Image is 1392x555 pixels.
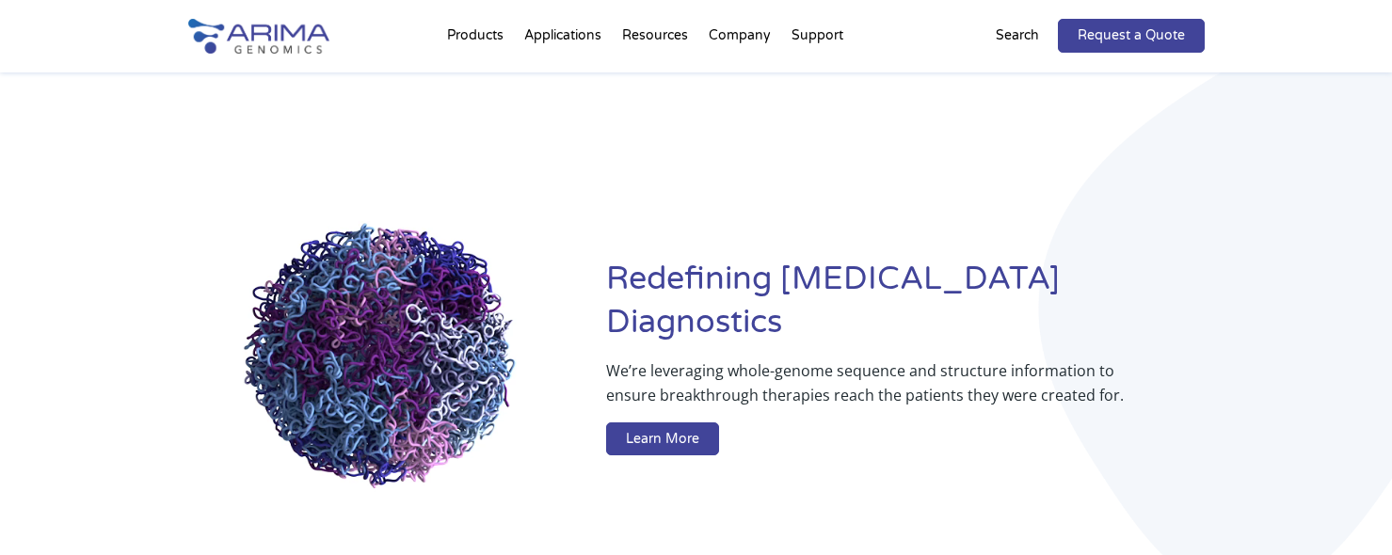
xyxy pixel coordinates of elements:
a: Request a Quote [1058,19,1205,53]
p: We’re leveraging whole-genome sequence and structure information to ensure breakthrough therapies... [606,358,1128,422]
img: Arima-Genomics-logo [188,19,329,54]
p: Search [996,24,1039,48]
h1: Redefining [MEDICAL_DATA] Diagnostics [606,258,1204,358]
a: Learn More [606,422,719,456]
iframe: Chat Widget [1298,465,1392,555]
